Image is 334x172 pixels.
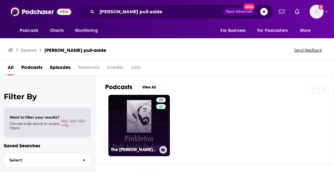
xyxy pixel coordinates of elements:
[223,8,255,15] button: Open AdvancedNew
[71,25,106,37] button: open menu
[243,4,255,10] span: New
[292,6,302,17] a: Show notifications dropdown
[296,25,319,37] button: open menu
[221,26,246,35] span: For Business
[80,4,273,19] div: Search podcasts, credits, & more...
[131,62,141,75] span: Lists
[20,26,38,35] span: Podcasts
[8,62,14,75] a: All
[10,6,71,18] img: Podchaser - Follow, Share and Rate Podcasts
[159,97,163,103] span: 30
[50,26,64,35] span: Charts
[107,62,124,75] span: Credits
[108,95,170,156] a: 30The [PERSON_NAME] Pull-Aside Podcast
[105,83,160,91] a: PodcastsView All
[4,158,77,162] span: Select
[21,47,37,53] h3: Search
[310,5,324,19] button: Show profile menu
[97,7,223,17] input: Search podcasts, credits, & more...
[138,83,160,91] button: View All
[292,47,324,53] button: Send feedback
[10,121,60,130] span: Choose a tab above to access filters.
[46,25,67,37] a: Charts
[78,62,100,75] span: Networks
[318,5,324,10] svg: Add a profile image
[4,153,91,167] button: Select
[253,25,297,37] button: open menu
[21,62,42,75] a: Podcasts
[105,83,132,91] h2: Podcasts
[216,25,254,37] button: open menu
[111,147,157,152] h3: The [PERSON_NAME] Pull-Aside Podcast
[44,47,106,53] h3: [PERSON_NAME] pull-aside
[257,26,288,35] span: For Podcasters
[75,26,98,35] span: Monitoring
[276,6,287,17] a: Show notifications dropdown
[10,115,60,120] span: Want to filter your results?
[4,92,91,101] h2: Filter By
[15,25,47,37] button: open menu
[310,5,324,19] img: User Profile
[226,10,252,13] span: Open Advanced
[4,143,91,149] p: Saved Searches
[300,26,311,35] span: More
[50,62,71,75] a: Episodes
[156,97,166,102] a: 30
[310,5,324,19] span: Logged in as WPubPR1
